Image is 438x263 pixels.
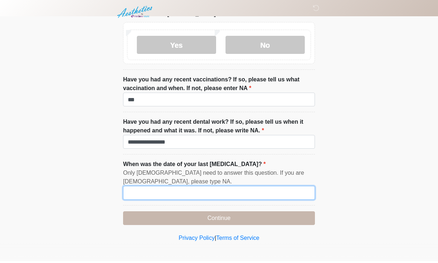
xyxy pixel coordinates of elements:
[215,237,216,243] a: |
[116,5,155,22] img: Aesthetics by Emediate Cure Logo
[216,237,259,243] a: Terms of Service
[123,119,315,137] label: Have you had any recent dental work? If so, please tell us when it happened and what it was. If n...
[123,77,315,94] label: Have you had any recent vaccinations? If so, please tell us what vaccination and when. If not, pl...
[179,237,215,243] a: Privacy Policy
[137,38,216,56] label: Yes
[123,170,315,188] div: Only [DEMOGRAPHIC_DATA] need to answer this question. If you are [DEMOGRAPHIC_DATA], please type NA.
[226,38,305,56] label: No
[123,162,266,170] label: When was the date of your last [MEDICAL_DATA]?
[123,213,315,227] button: Continue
